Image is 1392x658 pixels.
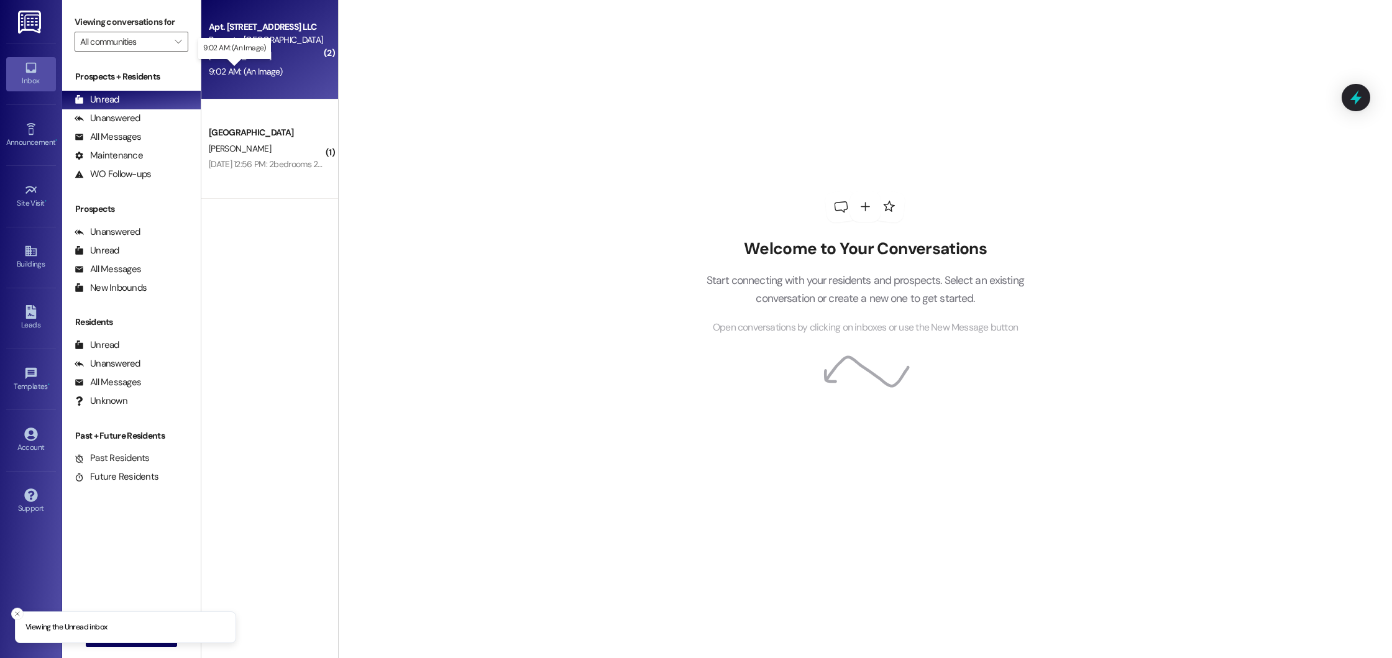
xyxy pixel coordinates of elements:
[175,37,181,47] i: 
[6,57,56,91] a: Inbox
[209,158,677,170] div: [DATE] 12:56 PM: 2bedrooms 2 bath .. really wanted to move in September but I just applied and sa...
[687,272,1043,307] p: Start connecting with your residents and prospects. Select an existing conversation or create a n...
[75,112,140,125] div: Unanswered
[75,244,119,257] div: Unread
[75,12,188,32] label: Viewing conversations for
[75,263,141,276] div: All Messages
[203,43,266,53] p: 9:02 AM: (An Image)
[18,11,43,34] img: ResiDesk Logo
[75,452,150,465] div: Past Residents
[75,226,140,239] div: Unanswered
[209,50,271,62] span: [PERSON_NAME]
[75,395,127,408] div: Unknown
[62,203,201,216] div: Prospects
[209,66,283,77] div: 9:02 AM: (An Image)
[6,240,56,274] a: Buildings
[75,130,141,144] div: All Messages
[209,126,324,139] div: [GEOGRAPHIC_DATA]
[75,168,151,181] div: WO Follow-ups
[75,357,140,370] div: Unanswered
[48,380,50,389] span: •
[687,239,1043,259] h2: Welcome to Your Conversations
[6,424,56,457] a: Account
[6,301,56,335] a: Leads
[75,339,119,352] div: Unread
[55,136,57,145] span: •
[80,32,168,52] input: All communities
[209,21,324,34] div: Apt. [STREET_ADDRESS] LLC
[11,608,24,620] button: Close toast
[75,281,147,295] div: New Inbounds
[713,320,1018,336] span: Open conversations by clicking on inboxes or use the New Message button
[209,34,324,47] div: Property: [GEOGRAPHIC_DATA]
[45,197,47,206] span: •
[6,180,56,213] a: Site Visit •
[75,470,158,483] div: Future Residents
[62,429,201,442] div: Past + Future Residents
[6,485,56,518] a: Support
[6,363,56,396] a: Templates •
[75,376,141,389] div: All Messages
[62,316,201,329] div: Residents
[62,70,201,83] div: Prospects + Residents
[75,149,143,162] div: Maintenance
[75,93,119,106] div: Unread
[209,143,271,154] span: [PERSON_NAME]
[25,622,107,633] p: Viewing the Unread inbox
